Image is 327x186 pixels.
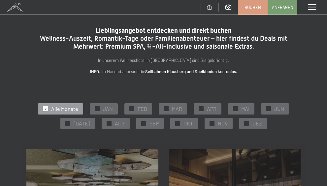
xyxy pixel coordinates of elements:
span: ✓ [44,107,47,111]
span: [DATE] [74,120,90,127]
p: : Im Mai und Juni sind die . [26,68,301,75]
span: ✓ [200,107,203,111]
span: OKT [183,120,193,127]
span: MAI [241,105,249,113]
span: APR [207,105,216,113]
span: Alle Monate [51,105,78,113]
span: ✓ [234,107,237,111]
span: Wellness-Auszeit, Romantik-Tage oder Familienabenteuer – hier findest du Deals mit Mehrwert: Prem... [40,34,287,50]
a: Buchen [238,0,267,14]
span: FEB [138,105,147,113]
span: JAN [103,105,113,113]
strong: INFO [90,69,99,74]
span: ✓ [66,121,69,126]
span: ✓ [176,121,179,126]
p: In unserem Wellnesshotel in [GEOGRAPHIC_DATA] sind Sie goldrichtig. [26,57,301,64]
span: Anfragen [272,4,293,10]
span: ✓ [267,107,270,111]
span: ✓ [245,121,248,126]
a: Anfragen [268,0,297,14]
span: ✓ [108,121,110,126]
span: JUN [274,105,284,113]
span: NOV [218,120,228,127]
span: Buchen [245,4,261,10]
span: MAR [172,105,182,113]
span: ✓ [142,121,145,126]
span: AUG [115,120,125,127]
span: DEZ [252,120,262,127]
span: ✓ [96,107,99,111]
span: ✓ [131,107,133,111]
span: ✓ [165,107,168,111]
strong: Seilbahnen Klausberg und Speikboden kostenlos [145,69,236,74]
span: SEP [149,120,159,127]
span: Lieblingsangebot entdecken und direkt buchen [95,26,232,34]
span: ✓ [211,121,213,126]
